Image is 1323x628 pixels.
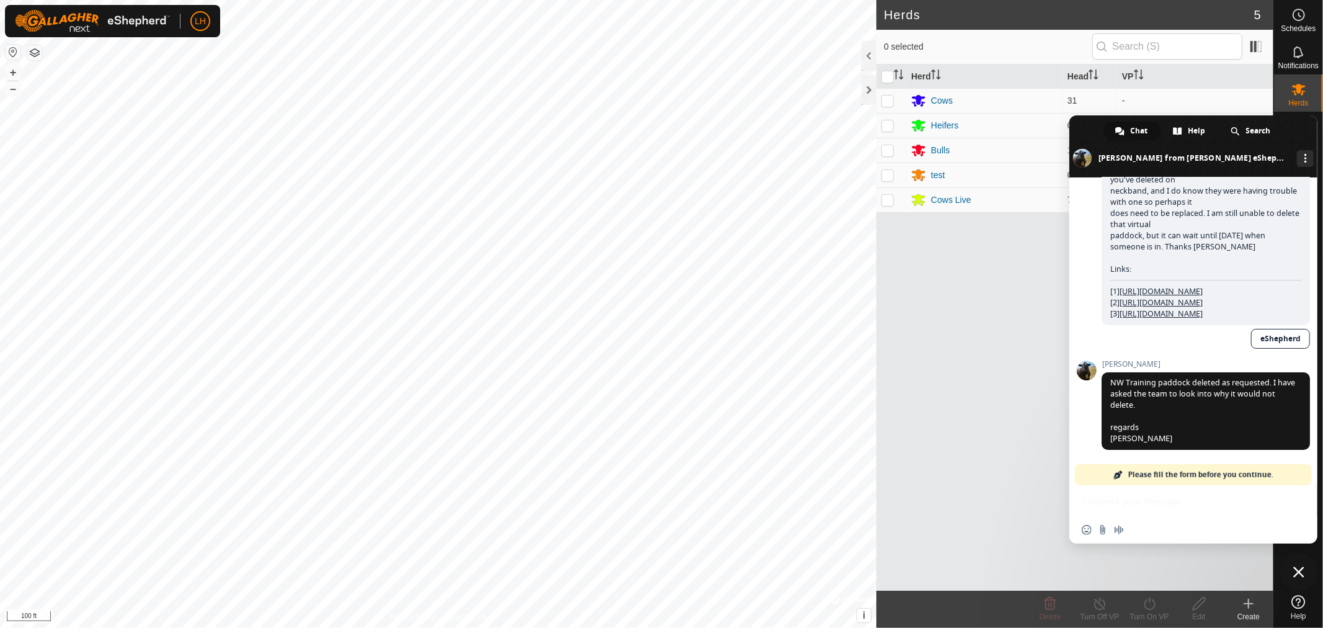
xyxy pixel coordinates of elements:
[931,94,953,107] div: Cows
[1291,612,1306,620] span: Help
[1219,122,1283,140] div: Search
[931,119,958,132] div: Heifers
[1062,65,1117,89] th: Head
[1092,34,1242,60] input: Search (S)
[857,609,871,622] button: i
[1280,554,1317,591] div: Close chat
[1089,71,1098,81] p-sorticon: Activate to sort
[1110,377,1295,444] span: NW Training paddock deleted as requested. I have asked the team to look into why it would not del...
[1254,6,1261,24] span: 5
[1278,62,1319,70] span: Notifications
[1117,65,1273,89] th: VP
[1117,88,1273,113] td: -
[1162,122,1218,140] div: Help
[1120,308,1203,319] a: [URL][DOMAIN_NAME]
[6,45,20,60] button: Reset Map
[1188,122,1206,140] span: Help
[1274,590,1323,625] a: Help
[15,10,170,32] img: Gallagher Logo
[1114,525,1124,535] span: Audio message
[1224,611,1273,622] div: Create
[1128,464,1273,485] span: Please fill the form before you continue.
[1040,612,1061,621] span: Delete
[1131,122,1148,140] span: Chat
[931,169,945,182] div: test
[1075,611,1125,622] div: Turn Off VP
[1288,99,1308,107] span: Herds
[195,15,206,28] span: LH
[906,65,1062,89] th: Herd
[1067,120,1072,130] span: 0
[1125,611,1174,622] div: Turn On VP
[1246,122,1271,140] span: Search
[1297,150,1314,167] div: More channels
[450,612,487,623] a: Contact Us
[931,71,941,81] p-sorticon: Activate to sort
[931,194,971,207] div: Cows Live
[1134,71,1144,81] p-sorticon: Activate to sort
[390,612,436,623] a: Privacy Policy
[884,7,1254,22] h2: Herds
[1067,195,1072,205] span: 7
[1281,25,1316,32] span: Schedules
[1120,297,1203,308] a: [URL][DOMAIN_NAME]
[1102,360,1310,369] span: [PERSON_NAME]
[27,45,42,60] button: Map Layers
[931,144,950,157] div: Bulls
[1067,170,1072,180] span: 0
[1110,96,1301,319] span: HI [PERSON_NAME] Sorry, couldn't reply on my google chrome browser for some reason, but I did rep...
[894,71,904,81] p-sorticon: Activate to sort
[884,40,1092,53] span: 0 selected
[1082,525,1092,535] span: Insert an emoji
[6,81,20,96] button: –
[1067,96,1077,105] span: 31
[1174,611,1224,622] div: Edit
[1251,329,1310,349] a: eShepherd
[863,610,865,621] span: i
[1117,113,1273,138] td: -
[6,65,20,80] button: +
[1067,145,1072,155] span: 1
[1120,286,1203,297] a: [URL][DOMAIN_NAME]
[1104,122,1160,140] div: Chat
[1098,525,1108,535] span: Send a file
